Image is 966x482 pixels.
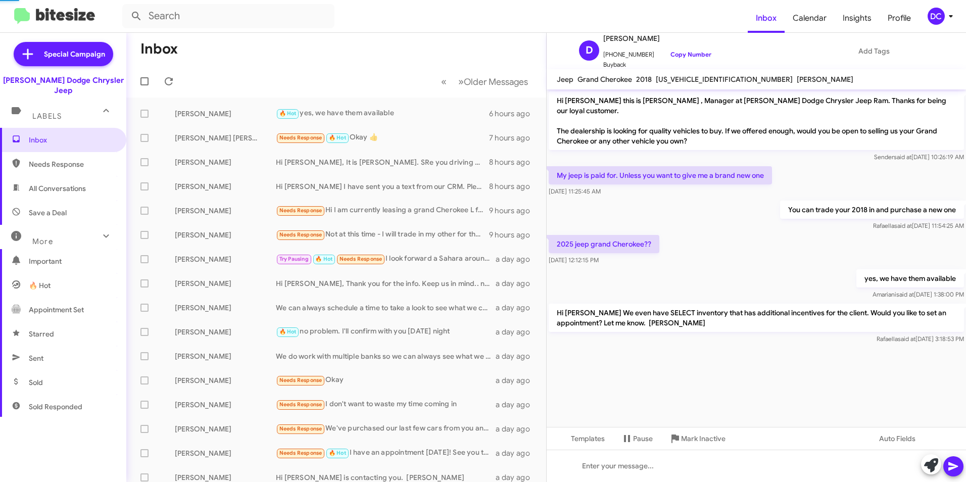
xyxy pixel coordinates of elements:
[175,424,276,434] div: [PERSON_NAME]
[276,108,489,119] div: yes, we have them available
[29,256,115,266] span: Important
[489,230,538,240] div: 9 hours ago
[894,153,911,161] span: said at
[557,75,573,84] span: Jeep
[276,181,489,191] div: Hi [PERSON_NAME] I have sent you a text from our CRM. Please read and text back Thank you [PERSON...
[496,375,538,385] div: a day ago
[549,235,659,253] p: 2025 jeep grand Cherokee??
[276,157,489,167] div: Hi [PERSON_NAME], It is [PERSON_NAME]. SRe you driving a 2017 Grand Cherokee?
[276,132,489,143] div: Okay 👍
[877,335,964,343] span: Rafaella [DATE] 3:18:53 PM
[276,229,489,240] div: Not at this time - I will trade in my other for the new one I discussed with [PERSON_NAME]
[175,230,276,240] div: [PERSON_NAME]
[279,134,322,141] span: Needs Response
[276,423,496,435] div: We've purchased our last few cars from you and would have liked to continue but are limited at th...
[555,429,605,448] span: Templates
[748,4,785,33] a: Inbox
[873,291,964,298] span: Amariani [DATE] 1:38:00 PM
[175,109,276,119] div: [PERSON_NAME]
[276,374,496,386] div: Okay
[496,448,538,458] div: a day ago
[896,291,914,298] span: said at
[873,222,964,229] span: Rafaella [DATE] 11:54:25 AM
[435,71,453,92] button: Previous
[32,237,53,246] span: More
[436,71,534,92] nav: Page navigation example
[549,256,599,264] span: [DATE] 12:12:15 PM
[458,75,464,88] span: »
[122,4,334,28] input: Search
[276,447,496,459] div: I have an appointment [DATE]! See you then. Thanks so much :-)
[29,329,54,339] span: Starred
[175,181,276,191] div: [PERSON_NAME]
[549,304,964,332] p: Hi [PERSON_NAME] We even have SELECT inventory that has additional incentives for the client. Wou...
[496,351,538,361] div: a day ago
[175,254,276,264] div: [PERSON_NAME]
[175,157,276,167] div: [PERSON_NAME]
[681,429,726,448] span: Mark Inactive
[797,75,853,84] span: [PERSON_NAME]
[898,335,915,343] span: said at
[29,402,82,412] span: Sold Responded
[489,181,538,191] div: 8 hours ago
[279,377,322,383] span: Needs Response
[586,42,593,59] span: D
[276,326,496,338] div: no problem. I'll confirm with you [DATE] night
[603,60,711,70] span: Buyback
[452,71,534,92] button: Next
[276,351,496,361] div: We do work with multiple banks so we can always see what we can do for you when you come in. Did ...
[549,91,964,150] p: Hi [PERSON_NAME] this is [PERSON_NAME] , Manager at [PERSON_NAME] Dodge Chrysler Jeep Ram. Thanks...
[329,134,346,141] span: 🔥 Hot
[279,328,297,335] span: 🔥 Hot
[32,112,62,121] span: Labels
[489,157,538,167] div: 8 hours ago
[276,278,496,288] div: Hi [PERSON_NAME], Thank you for the info. Keep us in mind.. nie;[DOMAIN_NAME]....Hope to see you ...
[175,448,276,458] div: [PERSON_NAME]
[29,353,43,363] span: Sent
[879,429,928,448] span: Auto Fields
[29,135,115,145] span: Inbox
[175,400,276,410] div: [PERSON_NAME]
[894,222,912,229] span: said at
[276,399,496,410] div: I don't want to waste my time coming in
[29,183,86,194] span: All Conversations
[547,429,613,448] button: Templates
[874,153,964,161] span: Sender [DATE] 10:26:19 AM
[577,75,632,84] span: Grand Cherokee
[661,429,734,448] button: Mark Inactive
[636,75,652,84] span: 2018
[603,32,711,44] span: [PERSON_NAME]
[549,187,601,195] span: [DATE] 11:25:45 AM
[279,450,322,456] span: Needs Response
[29,280,51,291] span: 🔥 Hot
[279,256,309,262] span: Try Pausing
[464,76,528,87] span: Older Messages
[175,278,276,288] div: [PERSON_NAME]
[140,41,178,57] h1: Inbox
[928,8,945,25] div: DC
[496,400,538,410] div: a day ago
[880,4,919,33] a: Profile
[29,208,67,218] span: Save a Deal
[785,4,835,33] a: Calendar
[603,44,711,60] span: [PHONE_NUMBER]
[489,109,538,119] div: 6 hours ago
[871,429,936,448] button: Auto Fields
[340,256,382,262] span: Needs Response
[496,303,538,313] div: a day ago
[489,206,538,216] div: 9 hours ago
[276,303,496,313] div: We can always schedule a time to take a look to see what we can do for you. Let me know if you wo...
[175,206,276,216] div: [PERSON_NAME]
[496,424,538,434] div: a day ago
[858,42,890,60] span: Add Tags
[815,42,917,60] button: Add Tags
[780,201,964,219] p: You can trade your 2018 in and purchase a new one
[329,450,346,456] span: 🔥 Hot
[175,351,276,361] div: [PERSON_NAME]
[856,269,964,287] p: yes, we have them available
[279,207,322,214] span: Needs Response
[496,254,538,264] div: a day ago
